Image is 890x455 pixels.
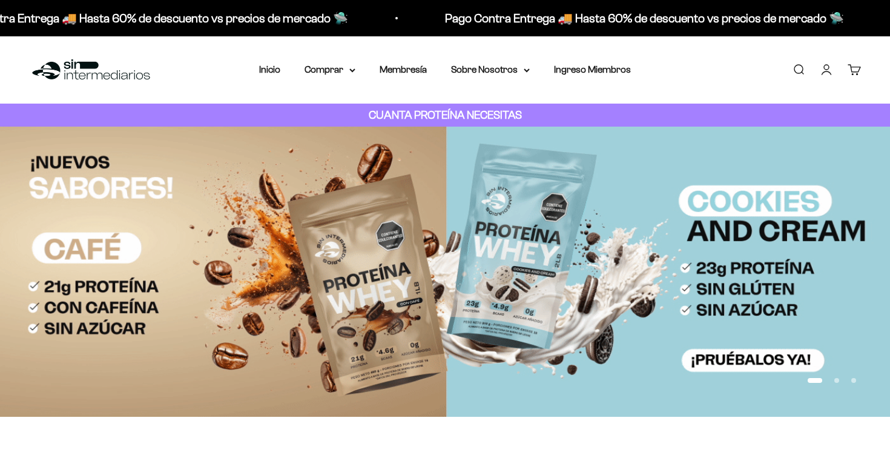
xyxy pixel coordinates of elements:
a: Ingreso Miembros [554,64,631,75]
summary: Comprar [305,62,355,78]
summary: Sobre Nosotros [451,62,530,78]
a: Inicio [259,64,280,75]
a: Membresía [380,64,427,75]
strong: CUANTA PROTEÍNA NECESITAS [369,108,522,121]
p: Pago Contra Entrega 🚚 Hasta 60% de descuento vs precios de mercado 🛸 [444,8,843,28]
